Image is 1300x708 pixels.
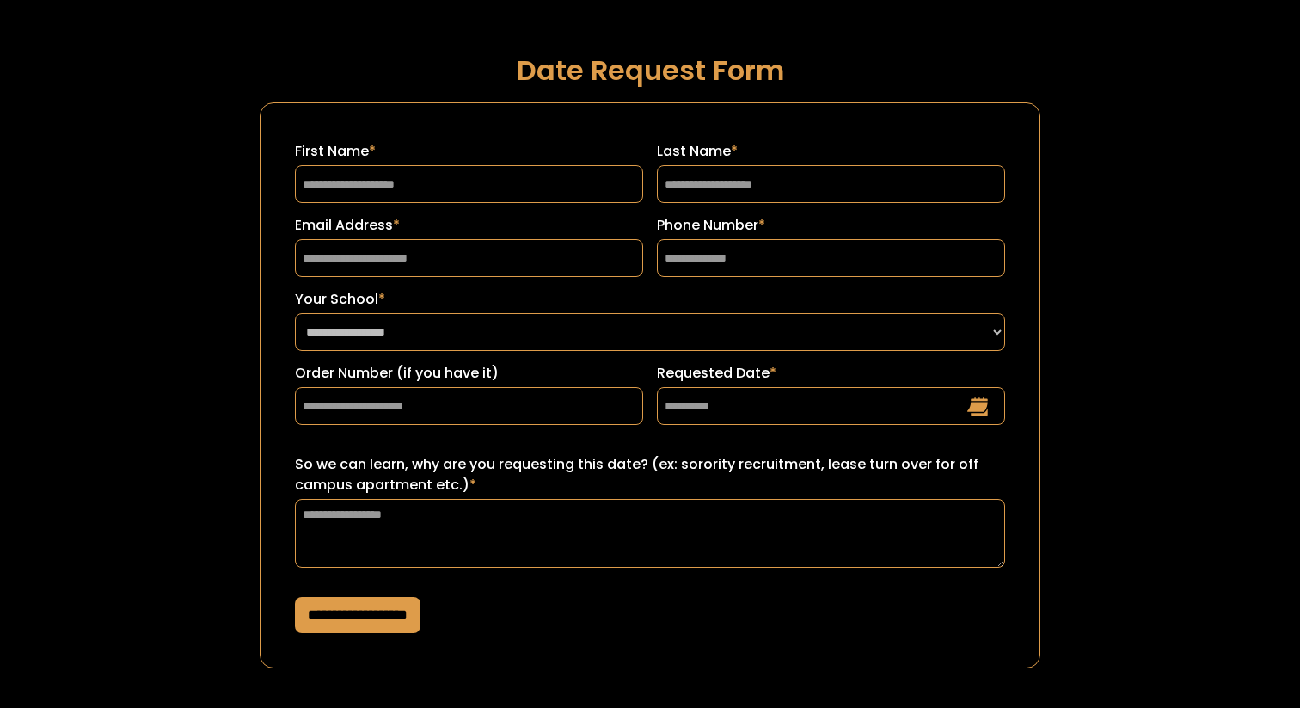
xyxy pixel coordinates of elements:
[260,55,1039,85] h1: Date Request Form
[657,363,1005,384] label: Requested Date
[295,454,1004,496] label: So we can learn, why are you requesting this date? (ex: sorority recruitment, lease turn over for...
[295,289,1004,310] label: Your School
[295,215,643,236] label: Email Address
[657,215,1005,236] label: Phone Number
[260,102,1039,668] form: Request a Date Form
[295,363,643,384] label: Order Number (if you have it)
[295,141,643,162] label: First Name
[657,141,1005,162] label: Last Name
